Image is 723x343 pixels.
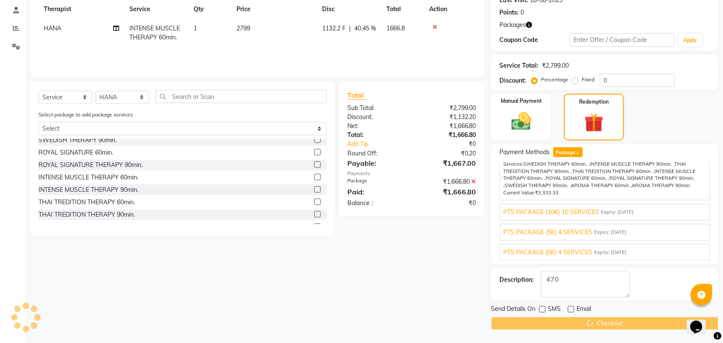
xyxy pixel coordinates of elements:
div: Paid: [341,187,412,197]
span: Expiry: [DATE] [595,249,627,256]
span: Services: [504,161,524,167]
span: 1 [194,24,197,32]
span: HANA [44,24,61,32]
span: SMS [548,304,561,315]
div: SHIATSU THERAPY 60min. [39,223,114,232]
div: ₹0.20 [412,149,483,158]
span: 1666.8 [386,24,405,32]
span: Expiry: [DATE] [601,209,634,216]
div: THAI TREDITION THERAPY 60min. [39,198,135,207]
span: Total [347,91,367,100]
div: Total: [341,131,412,140]
span: THAI TREDITION THERAPY 60min. , [573,168,655,174]
div: THAI TREDITION THERAPY 90min. [39,210,135,219]
input: Enter Offer / Coupon Code [570,33,675,47]
span: INTENSE MUSCLE THERAPY 90min. , [590,161,675,167]
div: Round Off: [341,149,412,158]
div: Discount: [500,76,526,85]
div: ₹1,132.20 [412,113,483,122]
span: AROMA THERAPY 60min , [571,182,632,188]
span: INTENSE MUSCLE THERAPY 60min. [129,24,180,41]
div: Net: [341,122,412,131]
span: PTS PACKAGE (5K) 4 SERVICES [504,228,593,237]
div: Discount: [341,113,412,122]
div: ROYAL SIGNATURE 60min. [39,148,113,157]
div: Sub Total: [341,104,412,113]
div: Package [341,177,412,186]
div: INTENSE MUSCLE THERAPY 90min. [39,185,138,194]
span: ROYAL SIGNATURE 60min. , [546,175,610,181]
div: ROYAL SIGNATURE THERAPY 90min. [39,161,143,170]
div: SWEDISH THERAPY 90min. [39,136,117,145]
button: Apply [678,34,703,47]
div: ₹0 [412,199,483,208]
span: Packages [500,21,526,30]
img: _gift.svg [579,111,609,134]
span: SWEDISH THERAPY 60min. , [524,161,590,167]
label: Manual Payment [501,97,542,105]
span: 2799 [236,24,250,32]
div: Description: [500,275,534,284]
div: ₹1,666.80 [412,187,483,197]
span: 1132.2 F [322,24,346,33]
div: Service Total: [500,61,539,70]
div: 0 [521,8,524,17]
div: Points: [500,8,519,17]
div: ₹1,666.80 [412,177,483,186]
div: Payments [347,170,476,177]
label: Percentage [541,76,569,84]
span: Send Details On [491,304,536,315]
input: Search or Scan [155,90,327,103]
div: INTENSE MUSCLE THERAPY 60min. [39,173,138,182]
span: THAI TREDITION THERAPY 90min. , [504,161,686,174]
span: | [349,24,351,33]
span: PTS PACKAGE (5K) 4 SERVICES [504,248,593,257]
span: Current Value: [504,190,535,196]
span: ₹3,333.33 [535,190,559,196]
div: Payable: [341,158,412,168]
label: Fixed [582,76,595,84]
a: Add Tip [341,140,424,149]
span: Expiry: [DATE] [595,229,627,236]
span: PTS PACKAGE (10K) 10 SERVICES [504,208,600,217]
span: SWEDISH THERAPY 90min. , [505,182,571,188]
span: Payment Methods [500,148,550,157]
img: _cash.svg [505,110,538,133]
div: ₹1,666.80 [412,122,483,131]
label: Redemption [580,98,609,106]
div: ₹1,666.80 [412,131,483,140]
div: Balance : [341,199,412,208]
div: ₹1,667.00 [412,158,483,168]
iframe: chat widget [687,309,714,334]
div: Coupon Code [500,36,570,45]
span: Email [577,304,592,315]
span: 4 [575,151,580,156]
label: Select package to add package services [39,111,133,119]
div: ₹2,799.00 [412,104,483,113]
div: ₹0 [424,140,483,149]
span: AROMA THERAPY 90min [632,182,690,188]
span: Package [553,147,583,157]
span: 40.45 % [354,24,376,33]
div: ₹2,799.00 [542,61,569,70]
